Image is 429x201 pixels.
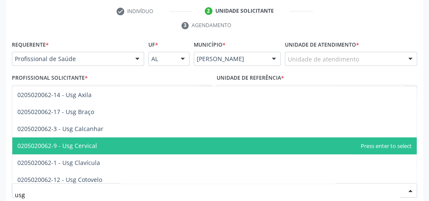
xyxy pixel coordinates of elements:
[197,55,263,63] span: [PERSON_NAME]
[17,176,102,184] span: 0205020062-12 - Usg Cotovelo
[217,72,284,85] label: Unidade de referência
[288,55,359,64] span: Unidade de atendimento
[17,125,103,133] span: 0205020062-3 - Usg Calcanhar
[17,91,92,99] span: 0205020062-14 - Usg Axila
[205,7,212,15] div: 2
[215,7,274,15] div: Unidade solicitante
[285,39,359,52] label: Unidade de atendimento
[17,159,100,167] span: 0205020062-1 - Usg Clavícula
[17,108,94,116] span: 0205020062-17 - Usg Braço
[194,39,226,52] label: Município
[12,72,88,85] label: Profissional Solicitante
[151,55,172,63] span: AL
[148,39,158,52] label: UF
[12,39,49,52] label: Requerente
[17,142,97,150] span: 0205020062-9 - Usg Cervical
[15,55,127,63] span: Profissional de Saúde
